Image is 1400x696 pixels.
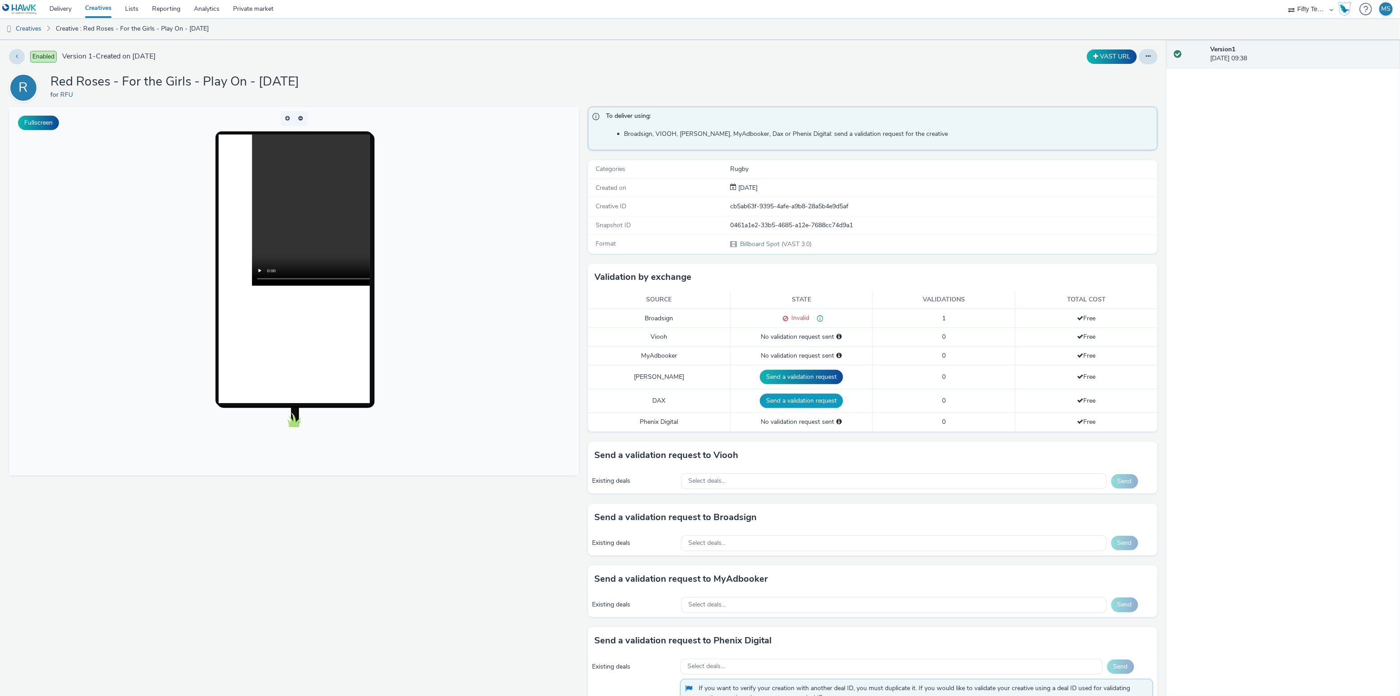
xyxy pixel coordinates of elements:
div: Existing deals [592,600,677,609]
span: Select deals... [688,477,726,485]
span: Snapshot ID [596,221,631,229]
td: Viooh [588,328,731,346]
h3: Send a validation request to Phenix Digital [595,634,772,647]
span: Version 1 - Created on [DATE] [62,51,156,62]
span: Enabled [30,51,57,63]
span: Select deals... [688,539,726,547]
div: Please select a deal below and click on Send to send a validation request to Viooh. [837,332,842,341]
span: Invalid [788,314,809,322]
a: R [9,83,41,92]
div: Existing deals [592,539,677,548]
h3: Send a validation request to MyAdbooker [595,572,768,586]
th: Total cost [1015,291,1158,309]
span: Free [1077,396,1096,405]
td: Phenix Digital [588,413,731,431]
h3: Validation by exchange [595,270,692,284]
img: dooh [4,25,13,34]
div: This file is the incorrect length for our screens [809,314,823,323]
div: Rugby [730,165,1157,174]
th: Source [588,291,731,309]
span: 0 [942,396,946,405]
div: Duplicate the creative as a VAST URL [1085,49,1139,64]
th: Validations [873,291,1015,309]
span: 1 [942,314,946,323]
span: [DATE] [736,184,758,192]
span: To deliver using: [606,112,1149,123]
span: Creative ID [596,202,627,211]
button: Fullscreen [18,116,59,130]
span: Created on [596,184,627,192]
div: Existing deals [592,476,677,485]
div: Please select a deal below and click on Send to send a validation request to MyAdbooker. [837,351,842,360]
span: 0 [942,373,946,381]
span: Select deals... [688,601,726,609]
a: Creative : Red Roses - For the Girls - Play On - [DATE] [51,18,213,40]
div: 0461a1e2-33b5-4685-a12e-7688cc74d9a1 [730,221,1157,230]
span: for [50,90,60,99]
div: [DATE] 09:38 [1210,45,1393,63]
span: Free [1077,314,1096,323]
div: Please select a deal below and click on Send to send a validation request to Phenix Digital. [837,418,842,427]
a: RFU [60,90,76,99]
button: Send [1111,536,1138,550]
button: Send a validation request [760,370,843,384]
h1: Red Roses - For the Girls - Play On - [DATE] [50,73,299,90]
div: MS [1382,2,1391,16]
span: 0 [942,351,946,360]
h3: Send a validation request to Broadsign [595,511,757,524]
div: cb5ab63f-9395-4afe-a9b8-28a5b4e9d5af [730,202,1157,211]
div: No validation request sent [735,351,868,360]
div: Creation 18 August 2025, 09:38 [736,184,758,193]
strong: Version 1 [1210,45,1235,54]
span: Billboard Spot (VAST 3.0) [739,240,812,248]
th: State [730,291,873,309]
td: Broadsign [588,309,731,328]
button: Send [1111,474,1138,489]
span: Free [1077,351,1096,360]
button: VAST URL [1087,49,1137,64]
td: MyAdbooker [588,346,731,365]
li: Broadsign, VIOOH, [PERSON_NAME], MyAdbooker, Dax or Phenix Digital: send a validation request for... [624,130,1153,139]
img: undefined Logo [2,4,37,15]
td: [PERSON_NAME] [588,365,731,389]
div: R [19,75,28,100]
button: Send [1111,597,1138,612]
span: Free [1077,373,1096,381]
button: Send [1107,660,1134,674]
span: 0 [942,332,946,341]
span: Free [1077,332,1096,341]
div: Existing deals [592,662,676,671]
div: No validation request sent [735,332,868,341]
span: Free [1077,418,1096,426]
span: Format [596,239,616,248]
button: Send a validation request [760,394,843,408]
span: Select deals... [687,663,725,670]
span: 0 [942,418,946,426]
span: Categories [596,165,626,173]
div: No validation request sent [735,418,868,427]
a: Hawk Academy [1338,2,1355,16]
img: Hawk Academy [1338,2,1351,16]
td: DAX [588,389,731,413]
h3: Send a validation request to Viooh [595,449,739,462]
